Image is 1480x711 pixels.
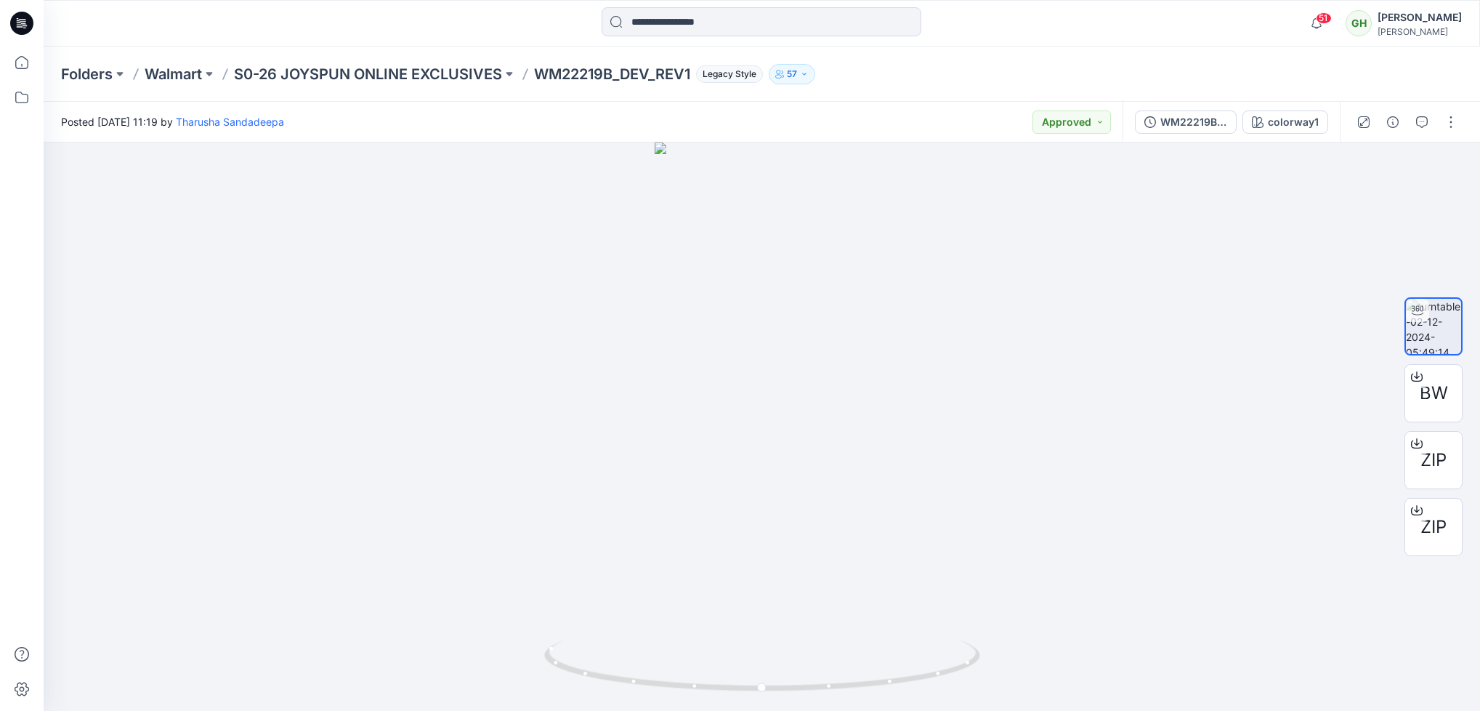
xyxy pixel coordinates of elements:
[1316,12,1332,24] span: 51
[1420,447,1447,473] span: ZIP
[1268,114,1319,130] div: colorway1
[176,116,284,128] a: Tharusha Sandadeepa
[1420,380,1448,406] span: BW
[1346,10,1372,36] div: GH
[1381,111,1404,134] button: Details
[1378,9,1462,26] div: [PERSON_NAME]
[787,66,797,82] p: 57
[1135,111,1237,134] button: WM22219B_DEV_REV1
[1406,299,1461,354] img: turntable-02-12-2024-05:49:14
[1242,111,1328,134] button: colorway1
[1160,114,1227,130] div: WM22219B_DEV_REV1
[1420,514,1447,540] span: ZIP
[696,65,763,83] span: Legacy Style
[690,64,763,84] button: Legacy Style
[1378,26,1462,37] div: [PERSON_NAME]
[534,64,690,84] p: WM22219B_DEV_REV1
[61,64,113,84] a: Folders
[769,64,815,84] button: 57
[61,114,284,129] span: Posted [DATE] 11:19 by
[234,64,502,84] a: S0-26 JOYSPUN ONLINE EXCLUSIVES
[145,64,202,84] a: Walmart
